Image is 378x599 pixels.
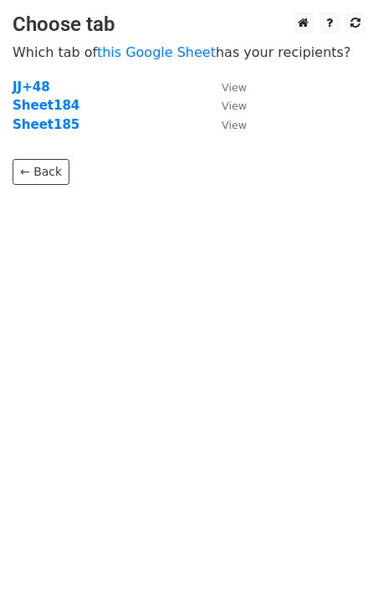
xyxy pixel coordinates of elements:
[13,79,50,95] a: JJ+48
[222,100,247,112] small: View
[294,519,378,599] iframe: Chat Widget
[205,117,247,132] a: View
[205,98,247,113] a: View
[97,44,216,60] a: this Google Sheet
[13,117,79,132] a: Sheet185
[13,98,79,113] a: Sheet184
[222,119,247,131] small: View
[13,159,69,185] a: ← Back
[13,13,365,37] h3: Choose tab
[13,44,365,61] p: Which tab of has your recipients?
[222,81,247,94] small: View
[205,79,247,95] a: View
